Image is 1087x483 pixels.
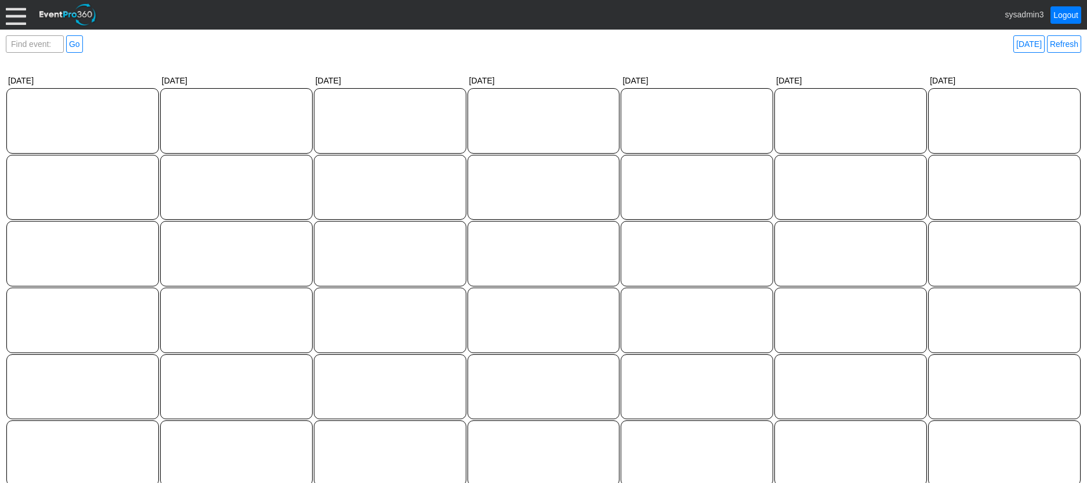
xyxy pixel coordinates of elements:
a: Refresh [1047,35,1081,53]
div: [DATE] [467,74,621,88]
img: EventPro360 [38,2,98,28]
a: Go [66,35,83,53]
div: [DATE] [774,74,927,88]
a: Logout [1050,6,1081,24]
div: [DATE] [620,74,774,88]
div: [DATE] [927,74,1081,88]
span: sysadmin3 [1005,9,1044,19]
a: [DATE] [1013,35,1045,53]
div: Menu: Click or 'Crtl+M' to toggle menu open/close [6,5,26,25]
span: Find event: enter title [9,36,61,64]
div: [DATE] [6,74,160,88]
div: [DATE] [160,74,313,88]
div: [DATE] [313,74,467,88]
